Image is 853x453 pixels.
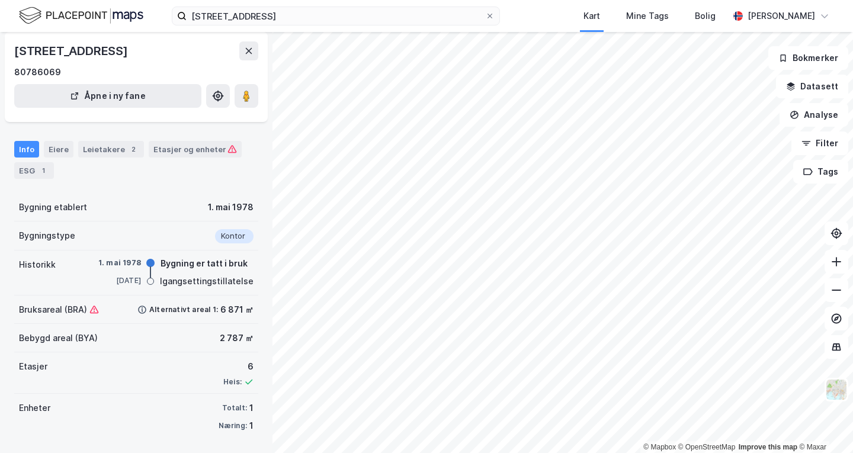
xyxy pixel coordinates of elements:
[222,403,247,413] div: Totalt:
[220,303,254,317] div: 6 871 ㎡
[94,258,141,268] div: 1. mai 1978
[748,9,815,23] div: [PERSON_NAME]
[19,5,143,26] img: logo.f888ab2527a4732fd821a326f86c7f29.svg
[220,331,254,345] div: 2 787 ㎡
[695,9,716,23] div: Bolig
[19,401,50,415] div: Enheter
[19,331,98,345] div: Bebygd areal (BYA)
[583,9,600,23] div: Kart
[14,65,61,79] div: 80786069
[37,165,49,176] div: 1
[14,141,39,158] div: Info
[626,9,669,23] div: Mine Tags
[643,443,676,451] a: Mapbox
[14,41,130,60] div: [STREET_ADDRESS]
[19,303,99,317] div: Bruksareal (BRA)
[78,141,144,158] div: Leietakere
[161,256,248,271] div: Bygning er tatt i bruk
[780,103,848,127] button: Analyse
[127,143,139,155] div: 2
[19,200,87,214] div: Bygning etablert
[149,305,218,314] div: Alternativt areal 1:
[94,275,141,286] div: [DATE]
[208,200,254,214] div: 1. mai 1978
[223,359,254,374] div: 6
[678,443,736,451] a: OpenStreetMap
[44,141,73,158] div: Eiere
[223,377,242,387] div: Heis:
[739,443,797,451] a: Improve this map
[19,258,56,272] div: Historikk
[791,131,848,155] button: Filter
[793,160,848,184] button: Tags
[19,359,47,374] div: Etasjer
[219,421,247,430] div: Næring:
[153,144,237,155] div: Etasjer og enheter
[825,378,848,401] img: Z
[14,84,201,108] button: Åpne i ny fane
[776,75,848,98] button: Datasett
[14,162,54,179] div: ESG
[794,396,853,453] iframe: Chat Widget
[160,274,254,288] div: Igangsettingstillatelse
[794,396,853,453] div: Kontrollprogram for chat
[768,46,848,70] button: Bokmerker
[19,229,75,243] div: Bygningstype
[249,419,254,433] div: 1
[249,401,254,415] div: 1
[187,7,485,25] input: Søk på adresse, matrikkel, gårdeiere, leietakere eller personer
